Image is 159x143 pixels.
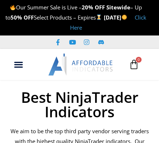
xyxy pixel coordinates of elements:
img: LogoAI | Affordable Indicators – NinjaTrader [48,54,114,76]
strong: 20% OFF [82,4,105,11]
a: 0 [118,54,150,75]
span: 0 [136,57,142,63]
a: Click Here [70,14,146,31]
strong: [DATE] [104,14,127,21]
img: 🌞 [122,14,127,20]
strong: Sitewide [106,4,130,11]
div: Menu Toggle [12,58,26,72]
h1: Best NinjaTrader Indicators [5,90,154,119]
img: 🔥 [10,5,16,10]
strong: 50% OFF [11,14,34,21]
img: ⌛ [96,14,102,20]
span: Our Summer Sale is Live – – Up to Select Products – Expires [5,4,142,21]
